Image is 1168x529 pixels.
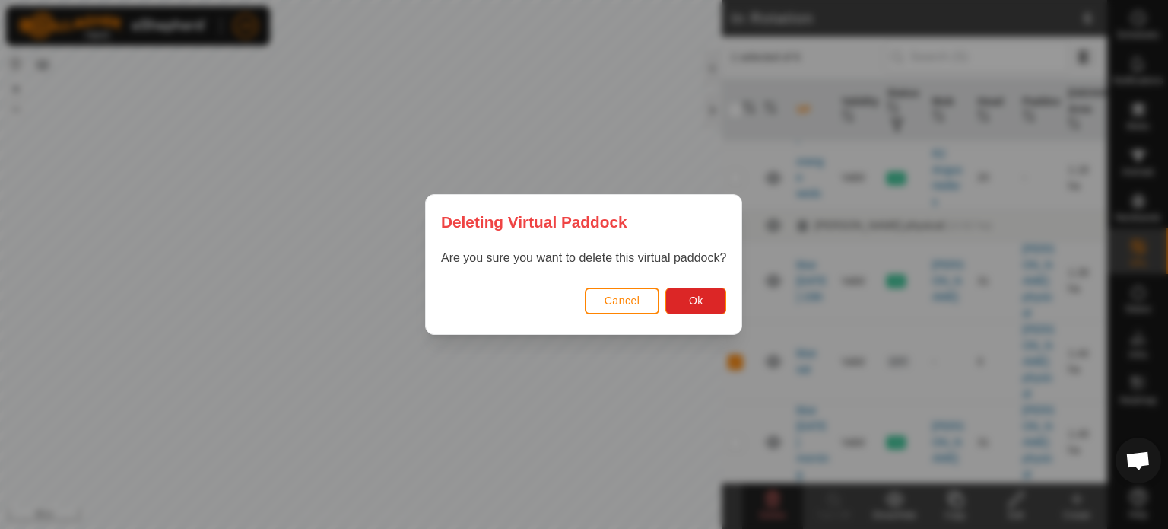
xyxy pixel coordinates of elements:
button: Ok [666,288,727,314]
span: Deleting Virtual Paddock [441,210,627,234]
p: Are you sure you want to delete this virtual paddock? [441,249,726,267]
span: Ok [689,295,703,307]
span: Cancel [605,295,640,307]
div: Open chat [1116,438,1161,483]
button: Cancel [585,288,660,314]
